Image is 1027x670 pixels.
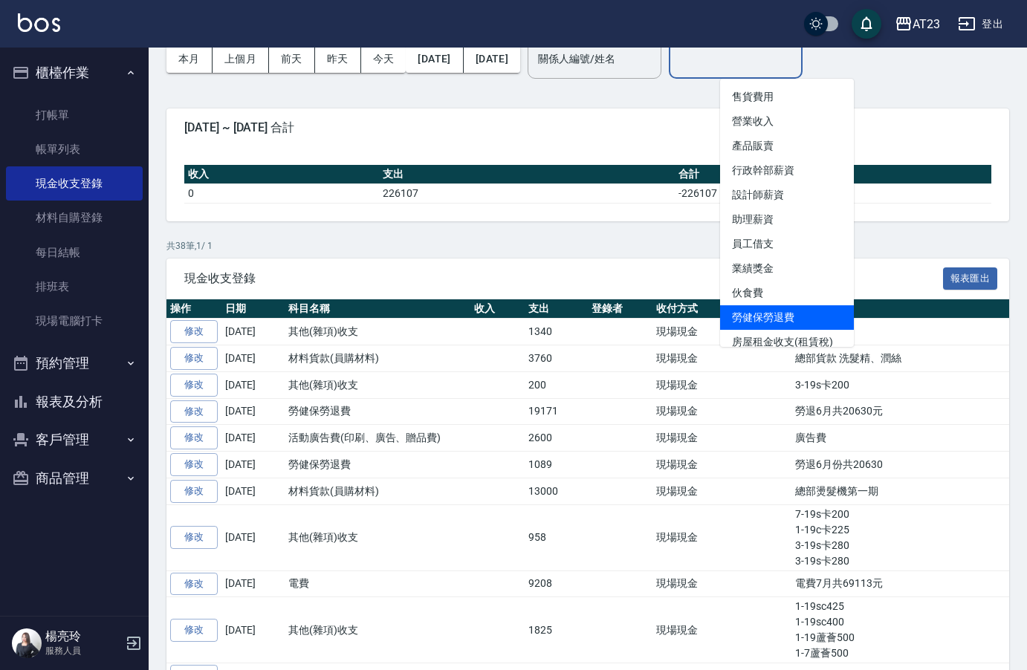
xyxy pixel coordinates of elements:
td: 現場現金 [652,398,728,425]
h5: 楊亮玲 [45,629,121,644]
td: 9208 [525,570,588,597]
a: 修改 [170,453,218,476]
li: 營業收入 [720,109,854,134]
td: 0 [184,183,379,203]
th: 支出 [525,299,588,319]
a: 修改 [170,480,218,503]
a: 現場電腦打卡 [6,304,143,338]
td: [DATE] [221,319,285,345]
td: 材料貨款(員購材料) [285,478,470,504]
button: 預約管理 [6,344,143,383]
a: 修改 [170,320,218,343]
td: 勞健保勞退費 [285,452,470,478]
td: 其他(雜項)收支 [285,371,470,398]
td: 現場現金 [652,452,728,478]
td: 13000 [525,478,588,504]
a: 修改 [170,400,218,423]
a: 修改 [170,573,218,596]
a: 打帳單 [6,98,143,132]
td: [DATE] [221,478,285,504]
td: 勞健保勞退費 [285,398,470,425]
li: 伙食費 [720,281,854,305]
li: 行政幹部薪資 [720,158,854,183]
li: 業績獎金 [720,256,854,281]
td: 3760 [525,345,588,372]
td: 現場現金 [652,319,728,345]
td: [DATE] [221,345,285,372]
li: 助理薪資 [720,207,854,232]
li: 設計師薪資 [720,183,854,207]
td: -226107 [675,183,991,203]
li: 勞健保勞退費 [720,305,854,330]
li: 員工借支 [720,232,854,256]
button: 客戶管理 [6,420,143,459]
td: 活動廣告費(印刷、廣告、贈品費) [285,425,470,452]
p: 共 38 筆, 1 / 1 [166,239,1009,253]
button: 前天 [269,45,315,73]
td: 現場現金 [652,371,728,398]
th: 操作 [166,299,221,319]
td: [DATE] [221,398,285,425]
td: [DATE] [221,371,285,398]
td: 現場現金 [652,597,728,663]
span: [DATE] ~ [DATE] 合計 [184,120,991,135]
a: 帳單列表 [6,132,143,166]
th: 收付方式 [652,299,728,319]
button: save [852,9,881,39]
td: [DATE] [221,425,285,452]
a: 修改 [170,526,218,549]
td: 現場現金 [652,425,728,452]
li: 房屋租金收支(租賃稅) [720,330,854,354]
a: 修改 [170,619,218,642]
th: 收入 [184,165,379,184]
button: 今天 [361,45,406,73]
td: 現場現金 [652,570,728,597]
button: [DATE] [406,45,463,73]
th: 合計 [675,165,991,184]
td: 200 [525,371,588,398]
button: [DATE] [464,45,520,73]
a: 修改 [170,347,218,370]
td: 電費 [285,570,470,597]
div: AT23 [913,15,940,33]
td: [DATE] [221,452,285,478]
td: 1825 [525,597,588,663]
td: [DATE] [221,597,285,663]
img: Person [12,628,42,658]
td: 現場現金 [652,478,728,504]
td: 其他(雜項)收支 [285,597,470,663]
button: 報表及分析 [6,383,143,421]
a: 每日結帳 [6,235,143,270]
td: 現場現金 [652,345,728,372]
th: 登錄者 [588,299,652,319]
th: 科目名稱 [285,299,470,319]
li: 售貨費用 [720,85,854,109]
button: 櫃檯作業 [6,53,143,92]
td: [DATE] [221,570,285,597]
span: 現金收支登錄 [184,271,943,286]
button: 報表匯出 [943,267,998,290]
td: 19171 [525,398,588,425]
th: 日期 [221,299,285,319]
a: 報表匯出 [943,270,998,284]
button: 昨天 [315,45,361,73]
td: 1089 [525,452,588,478]
td: 材料貨款(員購材料) [285,345,470,372]
button: 上個月 [213,45,269,73]
td: 1340 [525,319,588,345]
td: 226107 [379,183,675,203]
a: 修改 [170,374,218,397]
img: Logo [18,13,60,32]
td: 2600 [525,425,588,452]
a: 現金收支登錄 [6,166,143,201]
td: [DATE] [221,504,285,570]
a: 修改 [170,426,218,449]
th: 收入 [470,299,525,319]
button: 本月 [166,45,213,73]
button: AT23 [889,9,946,39]
a: 材料自購登錄 [6,201,143,235]
button: 商品管理 [6,459,143,498]
a: 排班表 [6,270,143,304]
td: 其他(雜項)收支 [285,504,470,570]
button: 登出 [952,10,1009,38]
